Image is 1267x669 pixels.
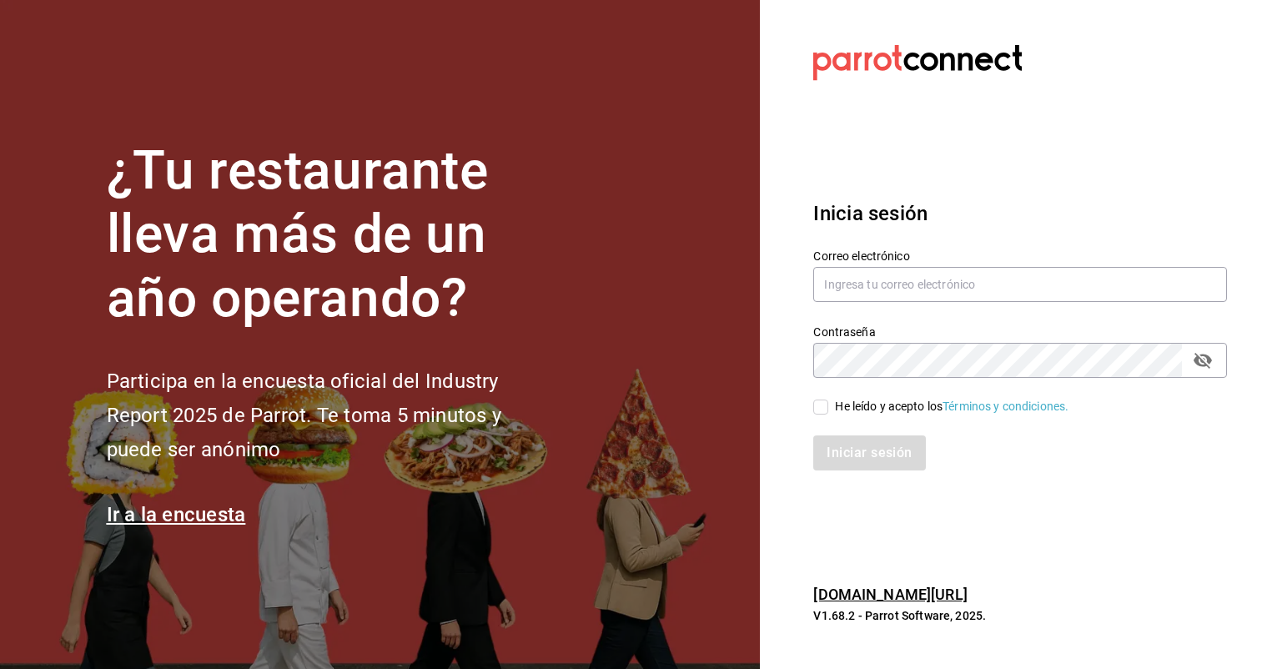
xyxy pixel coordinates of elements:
[813,267,1227,302] input: Ingresa tu correo electrónico
[107,503,246,526] a: Ir a la encuesta
[107,139,557,331] h1: ¿Tu restaurante lleva más de un año operando?
[813,586,967,603] a: [DOMAIN_NAME][URL]
[813,249,1227,261] label: Correo electrónico
[107,365,557,466] h2: Participa en la encuesta oficial del Industry Report 2025 de Parrot. Te toma 5 minutos y puede se...
[813,325,1227,337] label: Contraseña
[813,199,1227,229] h3: Inicia sesión
[835,398,1068,415] div: He leído y acepto los
[813,607,1227,624] p: V1.68.2 - Parrot Software, 2025.
[943,400,1068,413] a: Términos y condiciones.
[1189,346,1217,375] button: passwordField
